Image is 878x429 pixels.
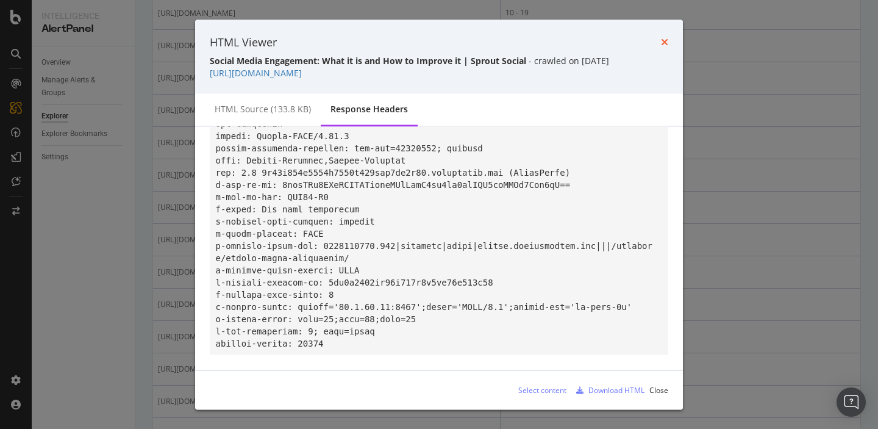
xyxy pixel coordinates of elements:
div: modal [195,20,683,409]
div: Open Intercom Messenger [837,388,866,417]
div: - crawled on [DATE] [210,55,668,67]
button: Close [649,380,668,400]
div: Close [649,384,668,395]
div: Select content [518,384,566,395]
div: HTML Viewer [210,34,277,50]
button: Download HTML [571,380,644,400]
strong: Social Media Engagement: What it is and How to Improve it | Sprout Social [210,55,526,67]
button: Select content [509,380,566,400]
div: Response Headers [330,103,408,115]
a: [URL][DOMAIN_NAME] [210,67,302,79]
div: times [661,34,668,50]
div: Download HTML [588,384,644,395]
div: HTML source (133.8 KB) [215,103,311,115]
